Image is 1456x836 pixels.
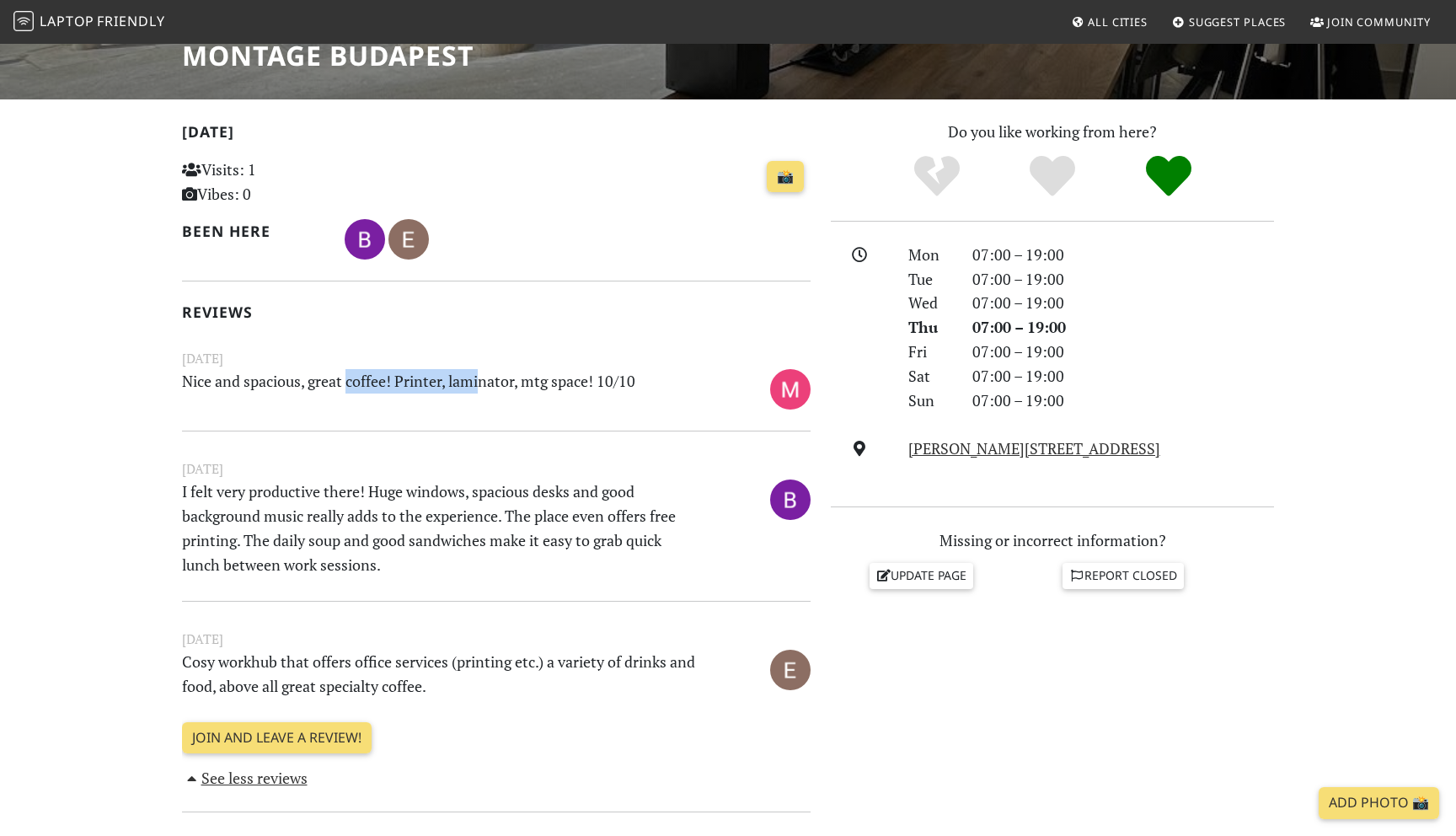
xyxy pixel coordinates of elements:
a: See less reviews [182,768,308,788]
div: 07:00 – 19:00 [962,315,1284,340]
span: Ben Joe Hermán [770,488,811,508]
div: Fri [898,340,962,364]
div: 07:00 – 19:00 [962,364,1284,389]
a: LaptopFriendly LaptopFriendly [13,8,165,37]
div: Mon [898,243,962,267]
img: 3091-ben-joe.jpg [345,219,385,260]
div: 07:00 – 19:00 [962,243,1284,267]
div: Wed [898,291,962,315]
h2: Been here [182,222,324,240]
div: 07:00 – 19:00 [962,267,1284,292]
p: Cosy workhub that offers office services (printing etc.) a variety of drinks and food, above all ... [172,650,713,699]
span: Laptop [40,12,94,30]
a: Report closed [1063,563,1184,588]
div: 07:00 – 19:00 [962,389,1284,413]
span: Elizabeth Krahulecz [770,658,811,678]
h2: Reviews [182,303,811,321]
p: Missing or incorrect information? [831,528,1274,553]
div: Definitely! [1111,153,1227,200]
a: Update page [870,563,974,588]
small: [DATE] [172,629,821,650]
a: All Cities [1064,7,1154,37]
a: Add Photo 📸 [1319,787,1439,819]
img: LaptopFriendly [13,11,34,31]
p: I felt very productive there! Huge windows, spacious desks and good background music really adds ... [172,480,713,576]
img: 3090-elizabeth.jpg [770,650,811,690]
img: 3091-ben-joe.jpg [770,480,811,520]
p: Do you like working from here? [831,120,1274,144]
span: Mátyás Kutni [770,377,811,397]
a: [PERSON_NAME][STREET_ADDRESS] [908,438,1160,458]
a: 📸 [767,161,804,193]
h2: [DATE] [182,123,811,147]
div: Sun [898,389,962,413]
div: No [879,153,995,200]
a: Join and leave a review! [182,722,372,754]
div: Sat [898,364,962,389]
div: 07:00 – 19:00 [962,340,1284,364]
span: All Cities [1088,14,1148,29]
small: [DATE] [172,348,821,369]
p: Nice and spacious, great coffee! Printer, laminator, mtg space! 10/10 [172,369,713,407]
p: Visits: 1 Vibes: 0 [182,158,378,206]
a: Suggest Places [1165,7,1293,37]
small: [DATE] [172,458,821,480]
span: Friendly [97,12,164,30]
span: Suggest Places [1189,14,1287,29]
div: 07:00 – 19:00 [962,291,1284,315]
a: Join Community [1303,7,1437,37]
span: Elizabeth Krahulecz [388,228,429,248]
div: Tue [898,267,962,292]
div: Yes [994,153,1111,200]
img: 3093-matyas.jpg [770,369,811,410]
span: Ben Joe Hermán [345,228,388,248]
div: Thu [898,315,962,340]
span: Join Community [1327,14,1431,29]
h1: Montage Budapest [182,40,474,72]
img: 3090-elizabeth.jpg [388,219,429,260]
